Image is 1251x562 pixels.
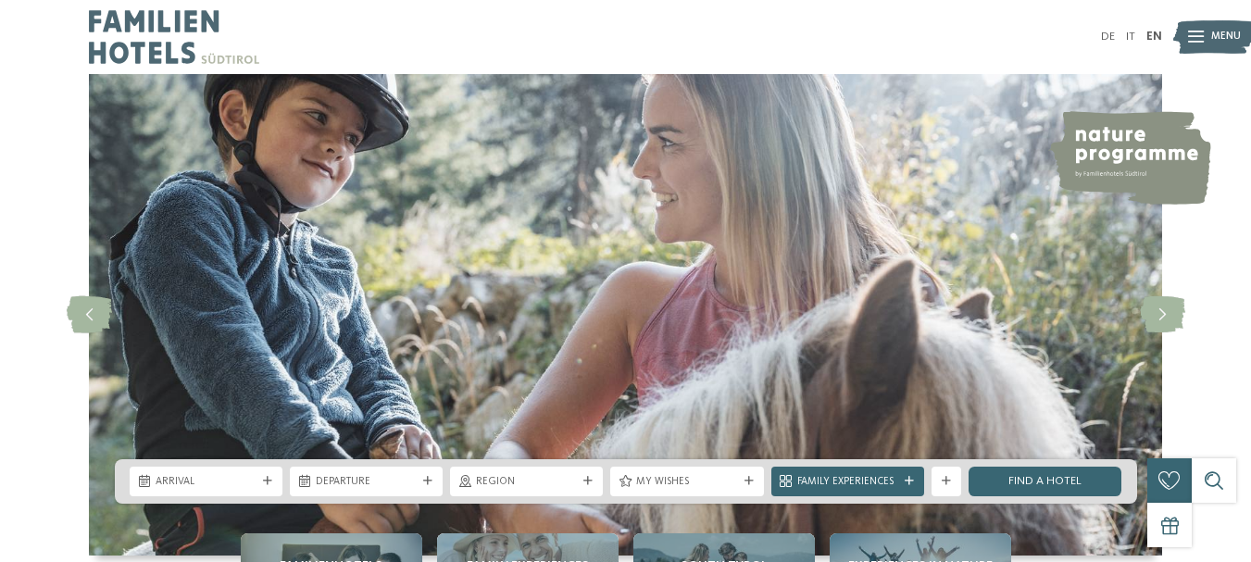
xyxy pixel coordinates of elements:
span: Family Experiences [797,475,898,490]
span: Arrival [156,475,256,490]
span: Region [476,475,577,490]
img: Familienhotels Südtirol: The happy family places! [89,74,1162,556]
a: EN [1146,31,1162,43]
span: My wishes [636,475,737,490]
a: DE [1101,31,1115,43]
img: nature programme by Familienhotels Südtirol [1048,111,1211,205]
span: Menu [1211,30,1241,44]
a: Find a hotel [969,467,1121,496]
span: Departure [316,475,417,490]
a: IT [1126,31,1135,43]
